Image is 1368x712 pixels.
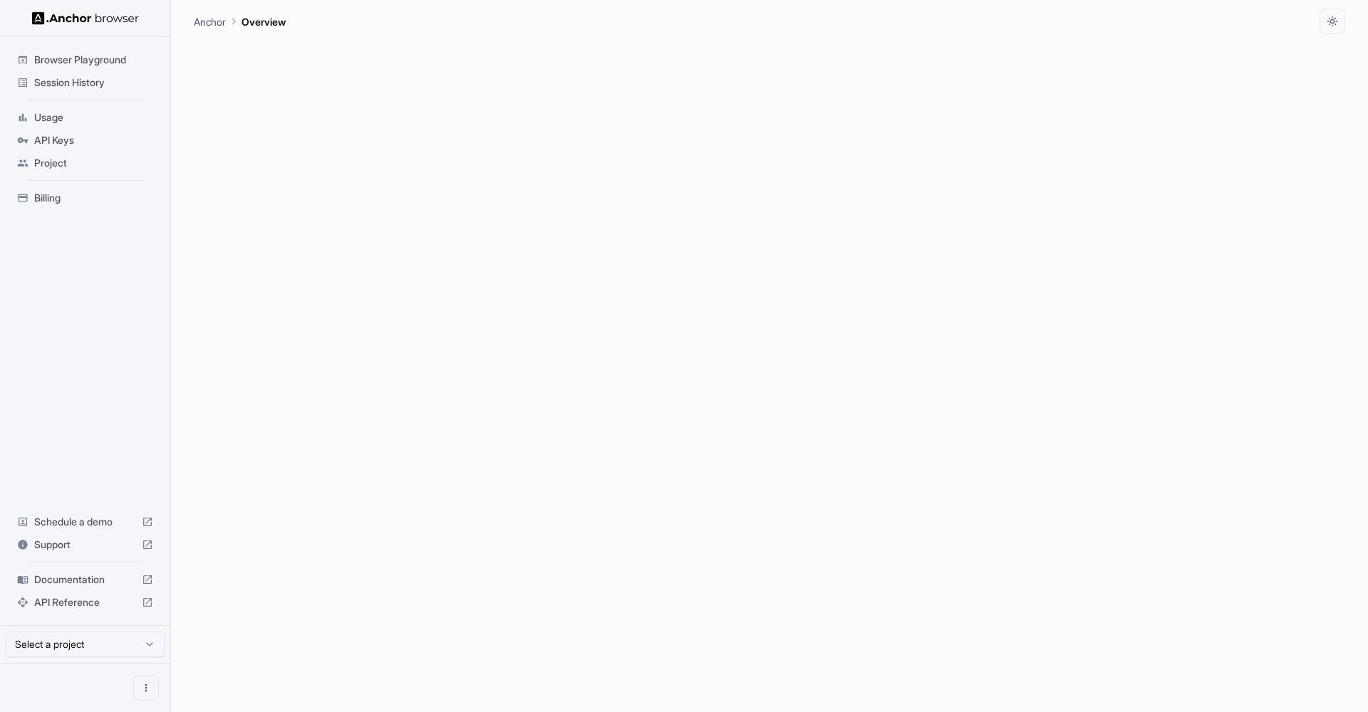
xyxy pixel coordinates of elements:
div: Billing [11,187,159,209]
span: Project [34,156,153,170]
p: Overview [242,14,286,29]
div: Schedule a demo [11,511,159,533]
nav: breadcrumb [194,14,286,29]
span: Billing [34,191,153,205]
span: Session History [34,75,153,90]
div: Project [11,152,159,174]
div: API Reference [11,591,159,614]
p: Anchor [194,14,226,29]
span: Usage [34,110,153,125]
button: Open menu [133,675,159,701]
span: Documentation [34,572,136,587]
img: Anchor Logo [32,11,139,25]
span: Support [34,538,136,552]
div: Usage [11,106,159,129]
span: API Reference [34,595,136,609]
div: Documentation [11,568,159,591]
span: Schedule a demo [34,515,136,529]
div: Session History [11,71,159,94]
div: API Keys [11,129,159,152]
div: Browser Playground [11,48,159,71]
div: Support [11,533,159,556]
span: Browser Playground [34,53,153,67]
span: API Keys [34,133,153,147]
